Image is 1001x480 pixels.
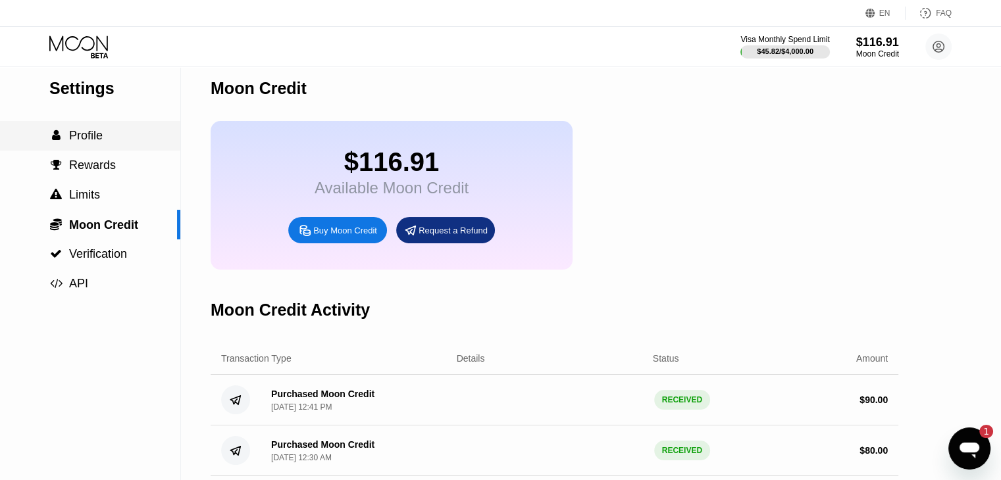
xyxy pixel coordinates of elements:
[49,130,63,141] div: 
[69,158,116,172] span: Rewards
[856,36,899,59] div: $116.91Moon Credit
[69,188,100,201] span: Limits
[757,47,813,55] div: $45.82 / $4,000.00
[271,453,332,462] div: [DATE] 12:30 AM
[948,427,990,469] iframe: Knapp för att öppna meddelandefönster, 1 oläst meddelande
[221,353,292,364] div: Transaction Type
[50,218,62,231] span: 
[69,247,127,260] span: Verification
[271,439,374,450] div: Purchased Moon Credit
[49,189,63,201] div: 
[50,248,62,260] span: 
[69,129,103,142] span: Profile
[315,179,469,197] div: Available Moon Credit
[654,441,710,460] div: RECEIVED
[457,353,485,364] div: Details
[50,189,62,201] span: 
[313,225,377,236] div: Buy Moon Credit
[52,130,61,141] span: 
[860,395,888,405] div: $ 90.00
[271,402,332,412] div: [DATE] 12:41 PM
[315,147,469,177] div: $116.91
[51,159,62,171] span: 
[49,277,63,289] div: 
[865,7,906,20] div: EN
[740,35,829,44] div: Visa Monthly Spend Limit
[856,36,899,49] div: $116.91
[856,49,899,59] div: Moon Credit
[967,425,993,438] iframe: Antal olästa meddelanden
[906,7,952,20] div: FAQ
[879,9,890,18] div: EN
[69,277,88,290] span: API
[211,79,307,98] div: Moon Credit
[49,159,63,171] div: 
[288,217,387,243] div: Buy Moon Credit
[860,445,888,456] div: $ 80.00
[936,9,952,18] div: FAQ
[49,218,63,231] div: 
[419,225,488,236] div: Request a Refund
[211,300,370,320] div: Moon Credit Activity
[49,248,63,260] div: 
[50,277,63,289] span: 
[49,79,180,98] div: Settings
[69,218,138,231] span: Moon Credit
[654,390,710,410] div: RECEIVED
[653,353,679,364] div: Status
[740,35,829,59] div: Visa Monthly Spend Limit$45.82/$4,000.00
[271,389,374,399] div: Purchased Moon Credit
[856,353,888,364] div: Amount
[396,217,495,243] div: Request a Refund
